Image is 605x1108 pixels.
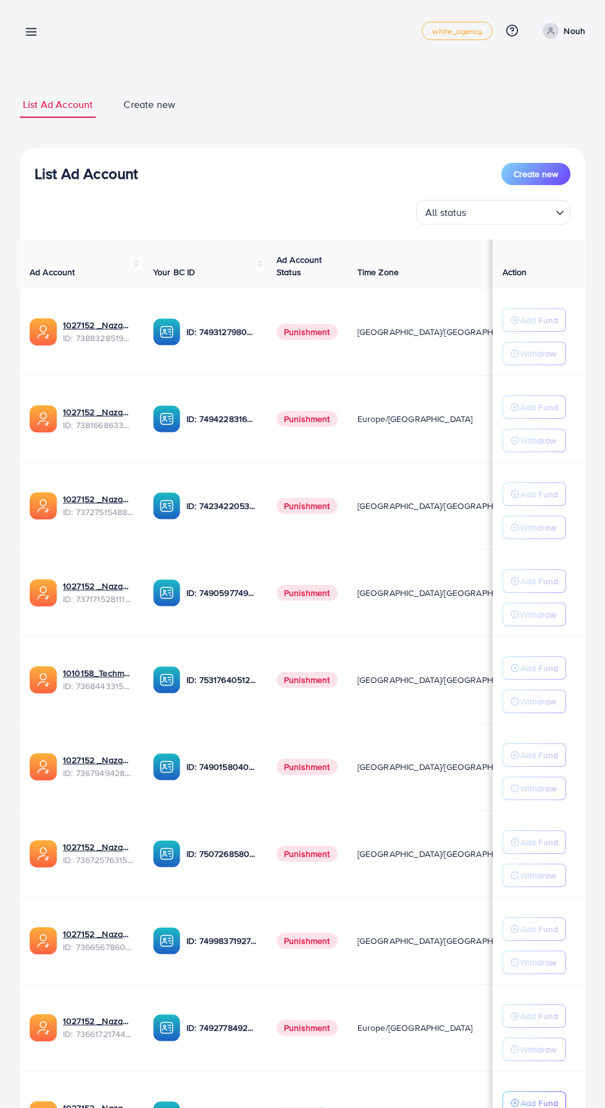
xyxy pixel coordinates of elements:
[153,579,180,606] img: ic-ba-acc.ded83a64.svg
[63,754,133,779] div: <span class='underline'>1027152 _Nazaagency_003</span></br>7367949428067450896
[63,1015,133,1027] a: 1027152 _Nazaagency_018
[63,506,133,518] span: ID: 7372751548805726224
[503,951,566,974] button: Withdraw
[503,690,566,713] button: Withdraw
[63,767,133,779] span: ID: 7367949428067450896
[277,585,338,601] span: Punishment
[503,830,566,854] button: Add Fund
[520,868,556,883] p: Withdraw
[186,411,257,426] p: ID: 7494228316518858759
[277,759,338,775] span: Punishment
[153,266,196,278] span: Your BC ID
[63,406,133,418] a: 1027152 _Nazaagency_023
[470,201,551,221] input: Search for option
[186,585,257,600] p: ID: 7490597749134508040
[186,846,257,861] p: ID: 7507268580682137618
[63,1028,133,1040] span: ID: 7366172174454882305
[277,672,338,688] span: Punishment
[520,607,556,622] p: Withdraw
[63,319,133,344] div: <span class='underline'>1027152 _Nazaagency_019</span></br>7388328519014645761
[277,254,322,278] span: Ad Account Status
[503,1038,566,1061] button: Withdraw
[520,748,558,763] p: Add Fund
[503,482,566,506] button: Add Fund
[520,520,556,535] p: Withdraw
[503,603,566,626] button: Withdraw
[63,680,133,692] span: ID: 7368443315504726017
[186,672,257,687] p: ID: 7531764051207716871
[520,694,556,709] p: Withdraw
[357,761,529,773] span: [GEOGRAPHIC_DATA]/[GEOGRAPHIC_DATA]
[520,1009,558,1023] p: Add Fund
[123,97,175,112] span: Create new
[503,308,566,332] button: Add Fund
[30,266,75,278] span: Ad Account
[63,493,133,505] a: 1027152 _Nazaagency_007
[63,841,133,853] a: 1027152 _Nazaagency_016
[520,955,556,970] p: Withdraw
[30,927,57,954] img: ic-ads-acc.e4c84228.svg
[63,493,133,518] div: <span class='underline'>1027152 _Nazaagency_007</span></br>7372751548805726224
[63,319,133,331] a: 1027152 _Nazaagency_019
[63,406,133,431] div: <span class='underline'>1027152 _Nazaagency_023</span></br>7381668633665093648
[520,400,558,415] p: Add Fund
[503,1004,566,1028] button: Add Fund
[153,492,180,519] img: ic-ba-acc.ded83a64.svg
[186,759,257,774] p: ID: 7490158040596217873
[503,864,566,887] button: Withdraw
[30,1014,57,1041] img: ic-ads-acc.e4c84228.svg
[357,326,529,338] span: [GEOGRAPHIC_DATA]/[GEOGRAPHIC_DATA]
[422,22,493,40] a: white_agency
[153,840,180,867] img: ic-ba-acc.ded83a64.svg
[503,429,566,452] button: Withdraw
[514,168,558,180] span: Create new
[186,933,257,948] p: ID: 7499837192777400321
[30,753,57,780] img: ic-ads-acc.e4c84228.svg
[30,579,57,606] img: ic-ads-acc.e4c84228.svg
[357,413,473,425] span: Europe/[GEOGRAPHIC_DATA]
[63,419,133,431] span: ID: 7381668633665093648
[35,165,138,183] h3: List Ad Account
[538,23,585,39] a: Nouh
[153,405,180,432] img: ic-ba-acc.ded83a64.svg
[30,840,57,867] img: ic-ads-acc.e4c84228.svg
[30,666,57,693] img: ic-ads-acc.e4c84228.svg
[520,781,556,796] p: Withdraw
[277,498,338,514] span: Punishment
[63,667,133,679] a: 1010158_Techmanistan pk acc_1715599413927
[63,841,133,866] div: <span class='underline'>1027152 _Nazaagency_016</span></br>7367257631523782657
[503,342,566,365] button: Withdraw
[63,854,133,866] span: ID: 7367257631523782657
[520,835,558,850] p: Add Fund
[564,23,585,38] p: Nouh
[357,500,529,512] span: [GEOGRAPHIC_DATA]/[GEOGRAPHIC_DATA]
[63,332,133,344] span: ID: 7388328519014645761
[501,163,570,185] button: Create new
[63,928,133,953] div: <span class='underline'>1027152 _Nazaagency_0051</span></br>7366567860828749825
[503,656,566,680] button: Add Fund
[186,325,257,339] p: ID: 7493127980932333584
[432,27,482,35] span: white_agency
[520,574,558,589] p: Add Fund
[277,846,338,862] span: Punishment
[357,1022,473,1034] span: Europe/[GEOGRAPHIC_DATA]
[503,266,527,278] span: Action
[520,922,558,936] p: Add Fund
[153,927,180,954] img: ic-ba-acc.ded83a64.svg
[520,433,556,448] p: Withdraw
[63,941,133,953] span: ID: 7366567860828749825
[63,593,133,605] span: ID: 7371715281112170513
[520,661,558,676] p: Add Fund
[503,777,566,800] button: Withdraw
[153,318,180,345] img: ic-ba-acc.ded83a64.svg
[503,516,566,539] button: Withdraw
[186,1020,257,1035] p: ID: 7492778492849930241
[153,1014,180,1041] img: ic-ba-acc.ded83a64.svg
[357,674,529,686] span: [GEOGRAPHIC_DATA]/[GEOGRAPHIC_DATA]
[30,492,57,519] img: ic-ads-acc.e4c84228.svg
[416,200,570,225] div: Search for option
[503,743,566,767] button: Add Fund
[503,917,566,941] button: Add Fund
[63,667,133,692] div: <span class='underline'>1010158_Techmanistan pk acc_1715599413927</span></br>7368443315504726017
[357,266,399,278] span: Time Zone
